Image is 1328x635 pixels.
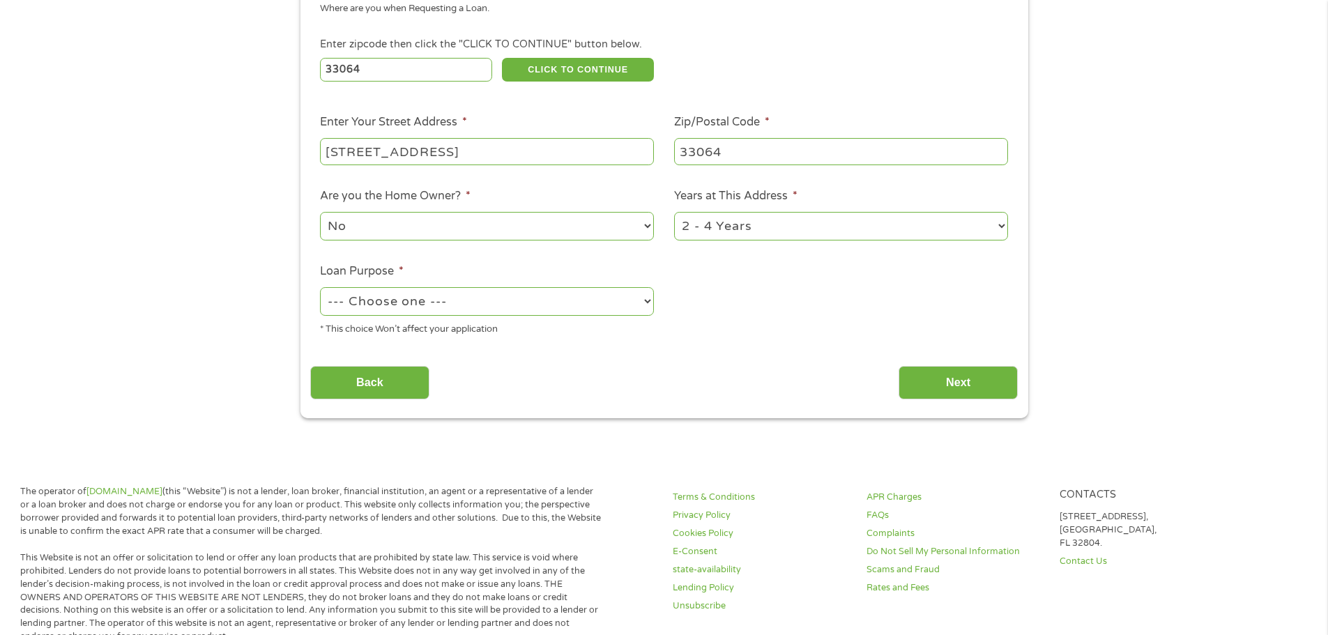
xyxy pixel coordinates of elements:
a: Do Not Sell My Personal Information [867,545,1044,558]
input: 1 Main Street [320,138,654,165]
a: Cookies Policy [673,527,850,540]
a: E-Consent [673,545,850,558]
h4: Contacts [1060,489,1237,502]
label: Years at This Address [674,189,797,204]
a: Rates and Fees [867,581,1044,595]
label: Are you the Home Owner? [320,189,471,204]
a: Contact Us [1060,555,1237,568]
a: Terms & Conditions [673,491,850,504]
a: APR Charges [867,491,1044,504]
a: Privacy Policy [673,509,850,522]
div: Enter zipcode then click the "CLICK TO CONTINUE" button below. [320,37,1007,52]
a: Complaints [867,527,1044,540]
a: Scams and Fraud [867,563,1044,576]
a: state-availability [673,563,850,576]
a: Unsubscribe [673,599,850,613]
div: Where are you when Requesting a Loan. [320,2,998,16]
a: Lending Policy [673,581,850,595]
a: FAQs [867,509,1044,522]
label: Enter Your Street Address [320,115,467,130]
label: Zip/Postal Code [674,115,770,130]
div: * This choice Won’t affect your application [320,318,654,337]
p: The operator of (this “Website”) is not a lender, loan broker, financial institution, an agent or... [20,485,602,538]
a: [DOMAIN_NAME] [86,486,162,497]
p: [STREET_ADDRESS], [GEOGRAPHIC_DATA], FL 32804. [1060,510,1237,550]
label: Loan Purpose [320,264,404,279]
input: Back [310,366,429,400]
input: Enter Zipcode (e.g 01510) [320,58,492,82]
input: Next [899,366,1018,400]
button: CLICK TO CONTINUE [502,58,654,82]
